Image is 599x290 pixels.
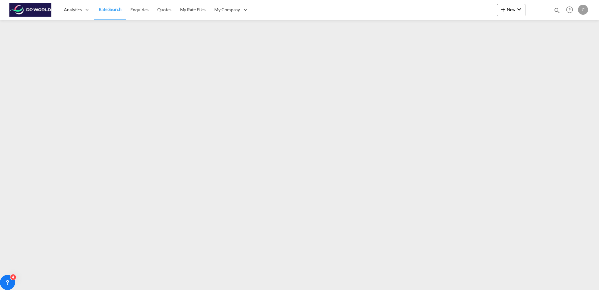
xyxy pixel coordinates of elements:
span: Rate Search [99,7,122,12]
div: C [578,5,588,15]
span: My Rate Files [180,7,206,12]
md-icon: icon-plus 400-fg [499,6,507,13]
span: New [499,7,523,12]
button: icon-plus 400-fgNewicon-chevron-down [497,4,525,16]
div: icon-magnify [554,7,560,16]
span: Help [564,4,575,15]
span: Quotes [157,7,171,12]
md-icon: icon-magnify [554,7,560,14]
div: Help [564,4,578,16]
img: c08ca190194411f088ed0f3ba295208c.png [9,3,52,17]
span: My Company [214,7,240,13]
span: Analytics [64,7,82,13]
span: Enquiries [130,7,148,12]
md-icon: icon-chevron-down [515,6,523,13]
